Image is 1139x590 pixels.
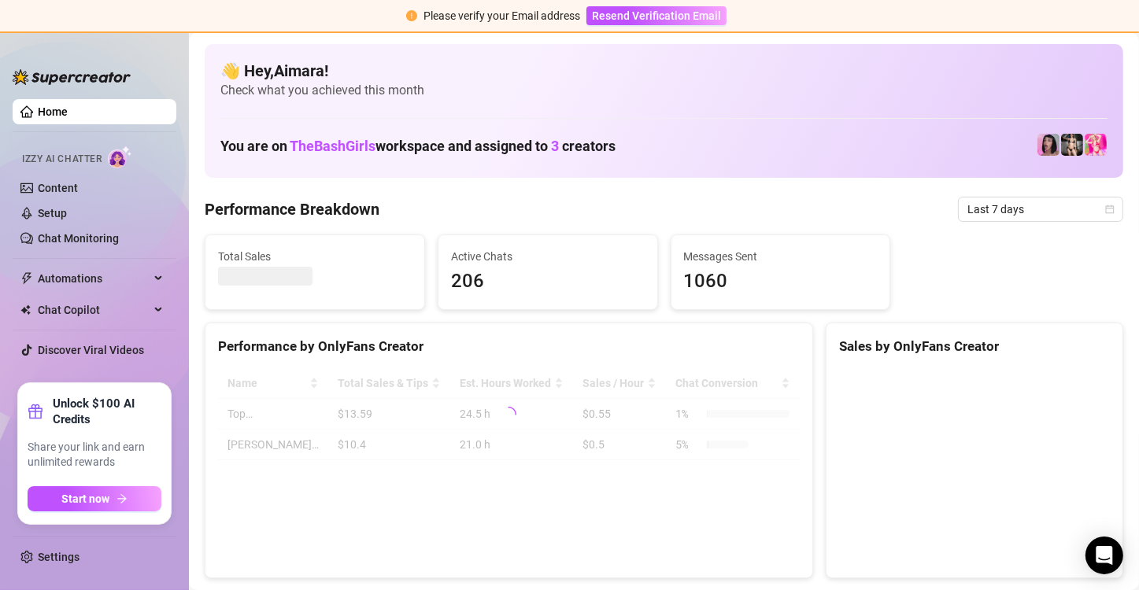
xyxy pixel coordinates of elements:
[218,248,412,265] span: Total Sales
[451,267,645,297] span: 206
[1061,134,1083,156] img: Bonnie
[22,152,102,167] span: Izzy AI Chatter
[423,7,580,24] div: Please verify your Email address
[116,493,128,504] span: arrow-right
[38,105,68,118] a: Home
[38,232,119,245] a: Chat Monitoring
[406,10,417,21] span: exclamation-circle
[1085,134,1107,156] img: Top
[551,138,559,154] span: 3
[451,248,645,265] span: Active Chats
[38,266,150,291] span: Automations
[13,69,131,85] img: logo-BBDzfeDw.svg
[38,551,80,563] a: Settings
[38,182,78,194] a: Content
[38,297,150,323] span: Chat Copilot
[38,344,144,356] a: Discover Viral Videos
[1037,134,1059,156] img: Valeria
[220,60,1108,82] h4: 👋 Hey, Aimara !
[684,267,878,297] span: 1060
[218,336,800,357] div: Performance by OnlyFans Creator
[20,304,31,315] img: Chat Copilot
[1105,205,1115,214] span: calendar
[205,198,379,220] h4: Performance Breakdown
[967,197,1114,221] span: Last 7 days
[839,336,1110,357] div: Sales by OnlyFans Creator
[1085,537,1123,574] div: Open Intercom Messenger
[38,207,67,219] a: Setup
[108,146,132,168] img: AI Chatter
[20,272,33,285] span: thunderbolt
[220,138,616,155] h1: You are on workspace and assigned to creators
[28,486,161,511] button: Start nowarrow-right
[220,82,1108,99] span: Check what you achieved this month
[500,406,517,423] span: loading
[28,440,161,470] span: Share your link and earn unlimited rewards
[684,248,878,265] span: Messages Sent
[290,138,375,154] span: TheBashGirls
[586,6,727,25] button: Resend Verification Email
[62,492,110,505] span: Start now
[53,396,161,427] strong: Unlock $100 AI Credits
[592,9,721,22] span: Resend Verification Email
[28,404,43,419] span: gift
